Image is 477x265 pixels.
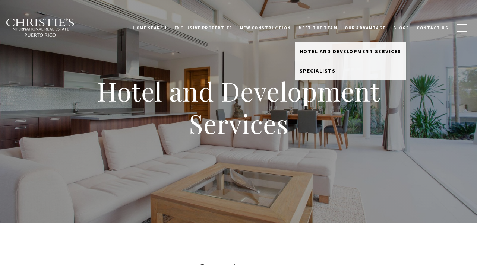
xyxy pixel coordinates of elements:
a: Specialists [295,61,406,80]
a: Home Search [129,18,171,37]
a: Hotel and Development Services [295,42,406,61]
img: Christie's International Real Estate black text logo [6,18,75,38]
span: Our Advantage [345,25,386,30]
a: New Construction [236,18,295,37]
a: Blogs [389,18,413,37]
span: New Construction [240,25,291,30]
h1: Hotel and Development Services [89,75,388,140]
span: Contact Us [417,25,448,30]
span: Exclusive Properties [174,25,233,30]
span: Specialists [300,67,336,74]
a: Exclusive Properties [171,18,236,37]
span: Hotel and Development Services [300,48,401,55]
span: Blogs [393,25,410,30]
a: Our Advantage [341,18,389,37]
a: Meet the Team [295,18,341,37]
